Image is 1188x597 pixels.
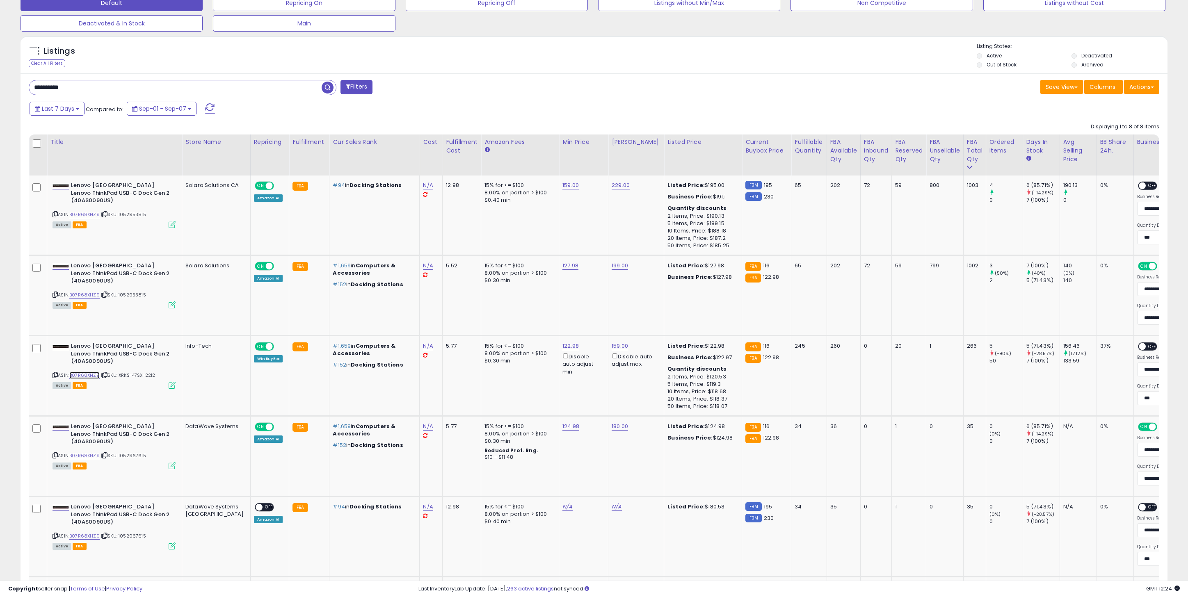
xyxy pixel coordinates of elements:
[795,262,820,269] div: 65
[830,182,854,189] div: 202
[995,270,1009,276] small: (50%)
[53,182,176,227] div: ASIN:
[745,273,761,283] small: FBA
[1091,123,1159,131] div: Displaying 1 to 8 of 8 items
[830,138,857,164] div: FBA Available Qty
[667,365,736,373] div: :
[667,423,736,430] div: $124.98
[446,182,475,189] div: 12.98
[989,138,1019,155] div: Ordered Items
[667,204,727,212] b: Quantity discounts
[71,342,171,367] b: Lenovo [GEOGRAPHIC_DATA] Lenovo ThinkPad USB-C Dock Gen 2 (40AS0090US)
[333,262,395,277] span: Computers & Accessories
[930,262,957,269] div: 799
[254,355,283,362] div: Win BuyBox
[667,395,736,403] div: 20 Items, Price: $118.37
[53,221,71,228] span: All listings currently available for purchase on Amazon
[446,342,475,350] div: 5.77
[1146,343,1159,350] span: OFF
[795,503,820,510] div: 34
[967,182,980,189] div: 1003
[333,422,351,430] span: #1,659
[967,423,980,430] div: 35
[484,503,553,510] div: 15% for <= $100
[667,273,713,281] b: Business Price:
[1026,423,1060,430] div: 6 (85.71%)
[864,342,886,350] div: 0
[830,503,854,510] div: 35
[185,262,244,269] div: Solara Solutions
[795,138,823,155] div: Fulfillable Quantity
[612,352,658,368] div: Disable auto adjust max
[53,423,176,468] div: ASIN:
[484,423,553,430] div: 15% for <= $100
[484,430,553,437] div: 8.00% on portion > $100
[256,182,266,189] span: ON
[562,503,572,511] a: N/A
[340,80,372,94] button: Filters
[70,585,105,592] a: Terms of Use
[272,263,286,270] span: OFF
[1032,270,1046,276] small: (40%)
[745,181,761,189] small: FBM
[895,342,920,350] div: 20
[484,146,489,154] small: Amazon Fees.
[612,422,628,431] a: 180.00
[830,423,854,430] div: 36
[1100,182,1127,189] div: 0%
[763,262,770,269] span: 116
[333,361,346,369] span: #152
[989,262,1023,269] div: 3
[989,423,1023,430] div: 0
[292,182,308,191] small: FBA
[1146,182,1159,189] span: OFF
[895,503,920,510] div: 1
[795,423,820,430] div: 34
[69,372,100,379] a: B07R68XHZ9
[21,15,203,32] button: Deactivated & In Stock
[333,281,413,288] p: in
[667,388,736,395] div: 10 Items, Price: $118.68
[333,441,346,449] span: #152
[930,423,957,430] div: 0
[1069,350,1086,357] small: (17.12%)
[446,423,475,430] div: 5.77
[977,43,1167,50] p: Listing States:
[106,585,142,592] a: Privacy Policy
[292,342,308,351] small: FBA
[272,343,286,350] span: OFF
[667,138,738,146] div: Listed Price
[256,263,266,270] span: ON
[333,423,413,437] p: in
[562,181,579,189] a: 159.00
[667,193,736,201] div: $191.1
[667,365,727,373] b: Quantity discounts
[667,422,705,430] b: Listed Price:
[484,447,538,454] b: Reduced Prof. Rng.
[1084,80,1123,94] button: Columns
[1139,424,1149,431] span: ON
[1156,424,1169,431] span: OFF
[930,342,957,350] div: 1
[667,242,736,249] div: 50 Items, Price: $185.25
[562,422,579,431] a: 124.98
[185,138,247,146] div: Store Name
[745,192,761,201] small: FBM
[989,277,1023,284] div: 2
[745,262,761,271] small: FBA
[987,52,1002,59] label: Active
[1124,80,1159,94] button: Actions
[423,138,439,146] div: Cost
[423,342,433,350] a: N/A
[73,382,87,389] span: FBA
[484,357,553,365] div: $0.30 min
[53,263,69,269] img: 21kWViXaTGL._SL40_.jpg
[53,183,69,189] img: 21kWViXaTGL._SL40_.jpg
[763,434,779,442] span: 122.98
[350,503,402,510] span: Docking Stations
[1026,277,1060,284] div: 5 (71.43%)
[256,424,266,431] span: ON
[830,262,854,269] div: 202
[1040,80,1083,94] button: Save View
[864,423,886,430] div: 0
